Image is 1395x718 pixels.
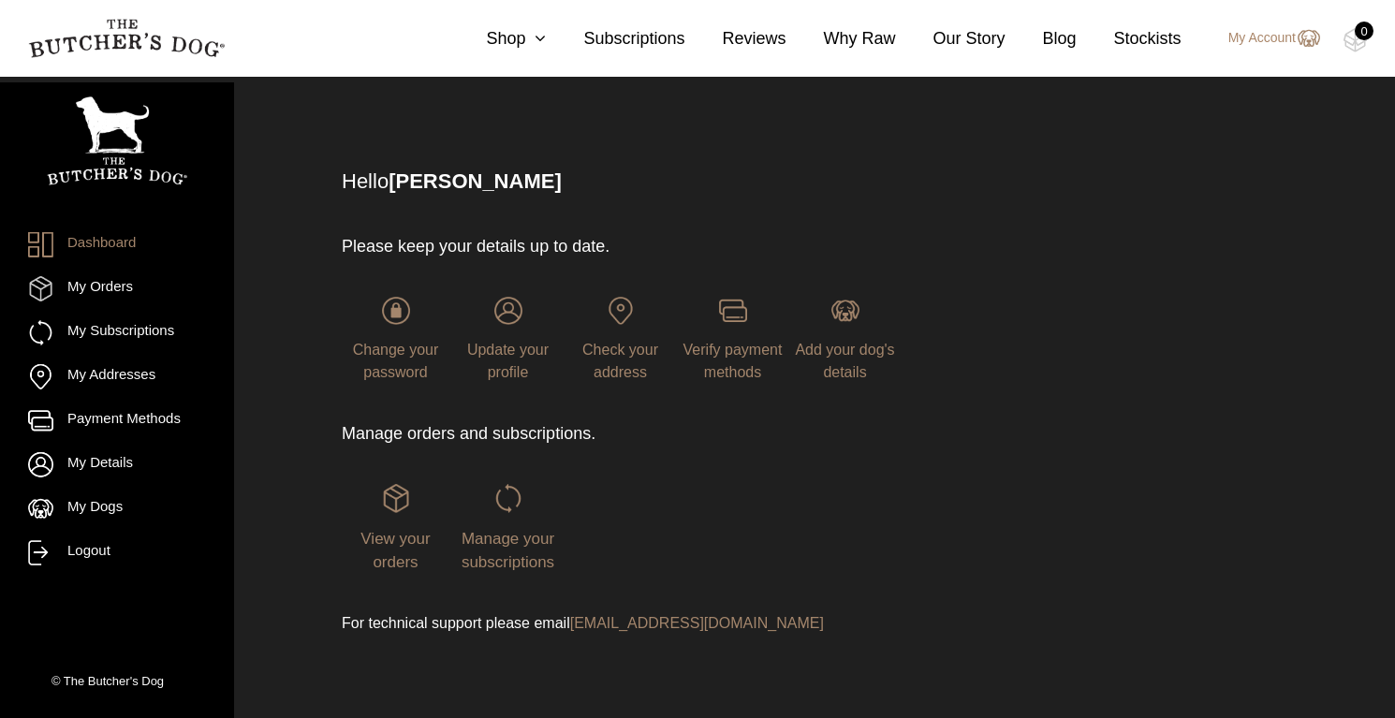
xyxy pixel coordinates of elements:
[382,297,410,325] img: login-TBD_Password.png
[566,297,674,380] a: Check your address
[454,484,562,570] a: Manage your subscriptions
[342,234,921,259] p: Please keep your details up to date.
[791,297,899,380] a: Add your dog's details
[382,484,410,512] img: login-TBD_Orders.png
[1077,26,1182,51] a: Stockists
[342,421,921,447] p: Manage orders and subscriptions.
[28,232,206,257] a: Dashboard
[831,297,859,325] img: login-TBD_Dog.png
[570,615,824,631] a: [EMAIL_ADDRESS][DOMAIN_NAME]
[494,297,522,325] img: login-TBD_Profile.png
[719,297,747,325] img: login-TBD_Payments.png
[1344,28,1367,52] img: TBD_Cart-Empty.png
[679,297,786,380] a: Verify payment methods
[546,26,684,51] a: Subscriptions
[786,26,896,51] a: Why Raw
[342,297,449,380] a: Change your password
[448,26,546,51] a: Shop
[342,484,449,570] a: View your orders
[1210,27,1320,50] a: My Account
[28,496,206,521] a: My Dogs
[389,169,562,193] strong: [PERSON_NAME]
[28,364,206,389] a: My Addresses
[607,297,635,325] img: login-TBD_Address.png
[28,276,206,301] a: My Orders
[896,26,1006,51] a: Our Story
[342,166,1248,197] p: Hello
[467,342,549,380] span: Update your profile
[360,530,430,572] span: View your orders
[28,540,206,565] a: Logout
[28,408,206,433] a: Payment Methods
[454,297,562,380] a: Update your profile
[1006,26,1077,51] a: Blog
[342,612,921,635] p: For technical support please email
[353,342,439,380] span: Change your password
[47,96,187,185] img: TBD_Portrait_Logo_White.png
[1355,22,1373,40] div: 0
[582,342,658,380] span: Check your address
[795,342,894,380] span: Add your dog's details
[28,452,206,477] a: My Details
[683,342,783,380] span: Verify payment methods
[462,530,554,572] span: Manage your subscriptions
[494,484,522,512] img: login-TBD_Subscriptions.png
[684,26,786,51] a: Reviews
[28,320,206,345] a: My Subscriptions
